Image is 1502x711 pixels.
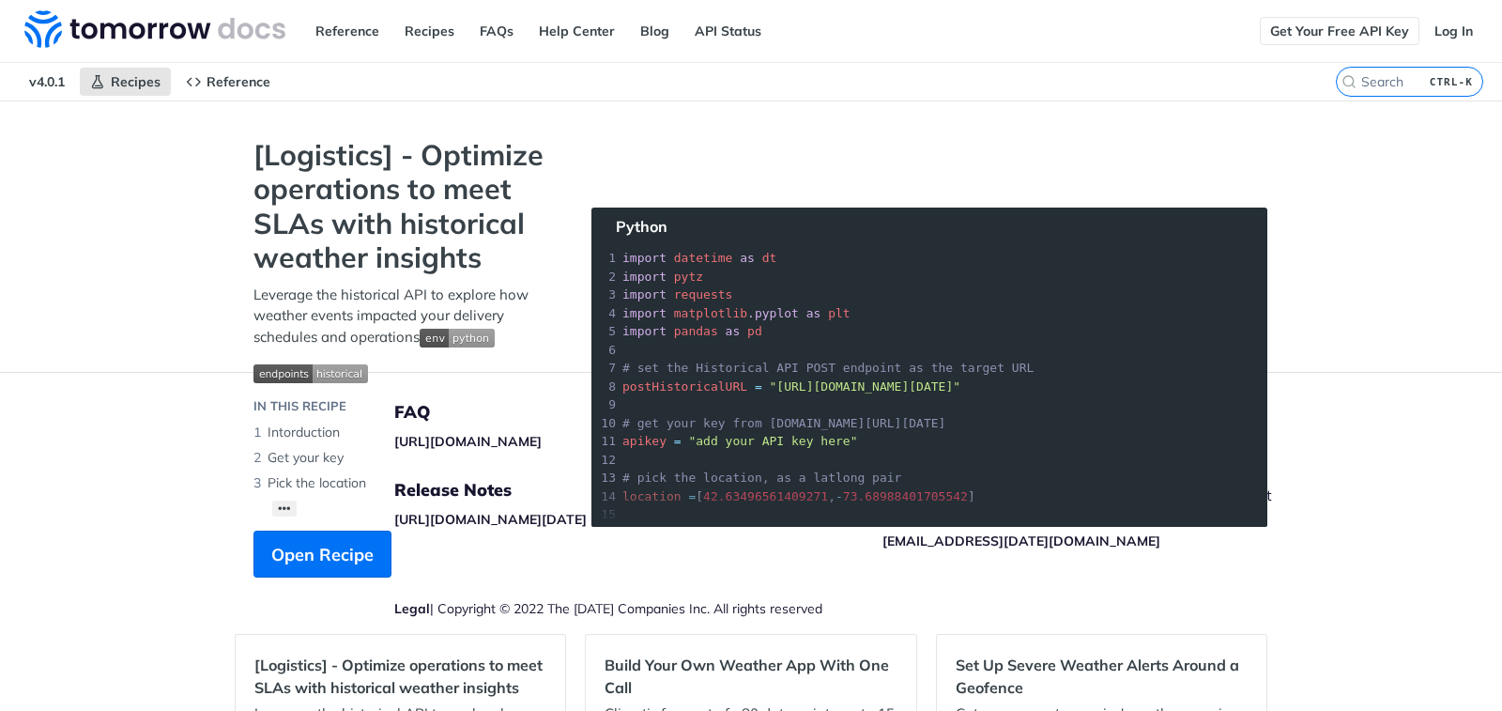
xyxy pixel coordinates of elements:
[207,73,270,90] span: Reference
[254,654,546,699] h2: [Logistics] - Optimize operations to meet SLAs with historical weather insights
[1341,74,1356,89] svg: Search
[1425,72,1478,91] kbd: CTRL-K
[271,542,374,567] span: Open Recipe
[1260,17,1419,45] a: Get Your Free API Key
[684,17,772,45] a: API Status
[80,68,171,96] a: Recipes
[24,10,285,48] img: Tomorrow.io Weather API Docs
[272,501,297,517] button: •••
[394,17,465,45] a: Recipes
[176,68,281,96] a: Reference
[420,328,495,346] span: Expand image
[956,654,1248,699] h2: Set Up Severe Weather Alerts Around a Geofence
[605,654,897,699] h2: Build Your Own Weather App With One Call
[305,17,390,45] a: Reference
[1424,17,1483,45] a: Log In
[19,68,75,96] span: v4.0.1
[253,531,391,578] button: Open Recipe
[253,362,554,383] span: Expand image
[529,17,625,45] a: Help Center
[253,285,554,348] p: Leverage the historical API to explore how weather events impacted your delivery schedules and op...
[630,17,680,45] a: Blog
[253,420,554,445] li: Intorduction
[420,329,495,348] img: env
[253,138,554,275] strong: [Logistics] - Optimize operations to meet SLAs with historical weather insights
[253,471,554,496] li: Pick the location
[253,445,554,471] li: Get your key
[111,73,161,90] span: Recipes
[469,17,524,45] a: FAQs
[253,364,368,383] img: endpoint
[253,397,346,416] div: IN THIS RECIPE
